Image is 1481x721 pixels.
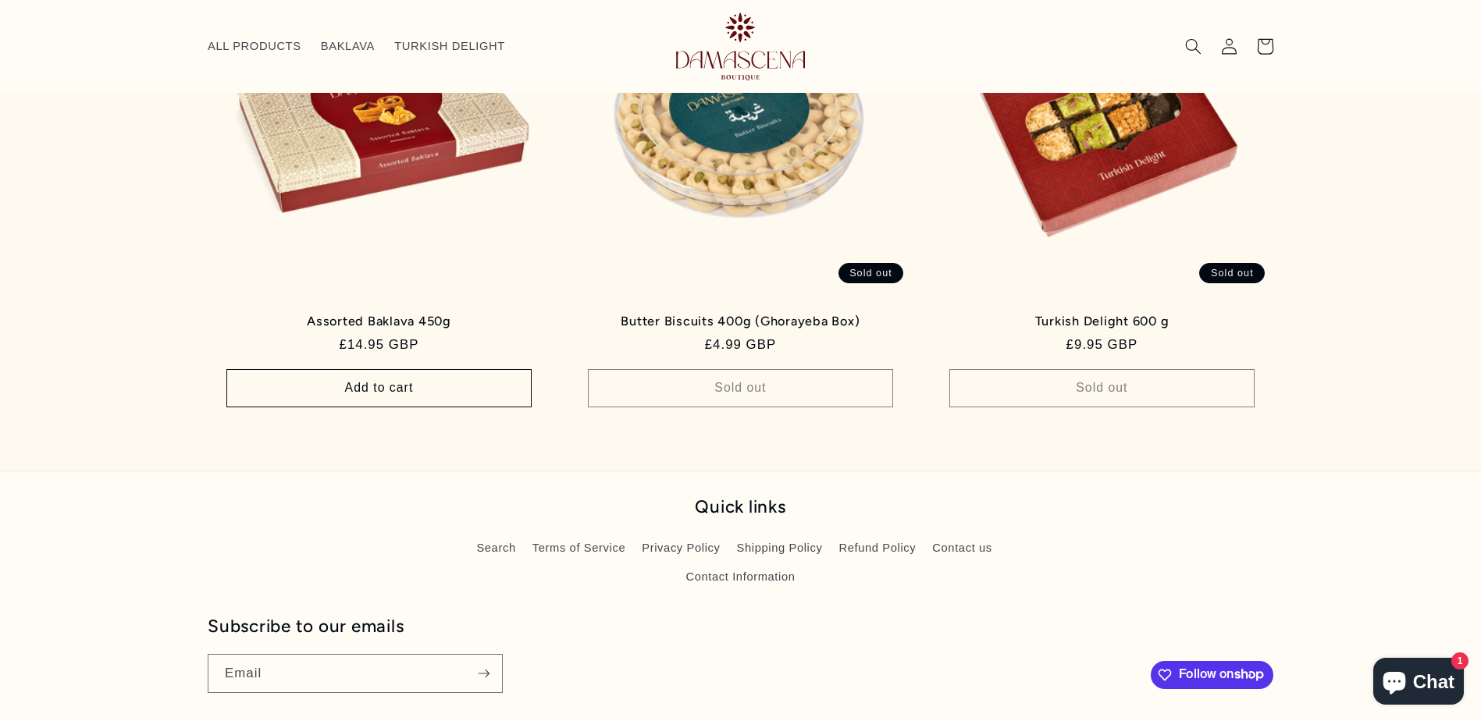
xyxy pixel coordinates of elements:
a: Contact Information [685,563,795,591]
a: ALL PRODUCTS [198,29,311,63]
summary: Search [1175,28,1211,64]
a: Privacy Policy [642,535,720,563]
span: ALL PRODUCTS [208,39,301,54]
h2: Quick links [429,496,1052,518]
a: Terms of Service [532,535,625,563]
button: Sold out [588,369,893,407]
a: Butter Biscuits 400g (Ghorayeba Box) [586,314,895,329]
a: Damascena Boutique [649,6,833,86]
inbox-online-store-chat: Shopify online store chat [1369,658,1469,709]
span: TURKISH DELIGHT [394,39,505,54]
a: Search [476,538,515,563]
a: Contact us [932,535,992,563]
a: Assorted Baklava 450g [224,314,534,329]
button: Sold out [949,369,1255,407]
a: Shipping Policy [737,535,823,563]
button: Add to cart [226,369,532,407]
h2: Subscribe to our emails [208,616,1143,638]
span: BAKLAVA [321,39,375,54]
a: Turkish Delight 600 g [947,314,1257,329]
a: Refund Policy [838,535,916,563]
a: BAKLAVA [311,29,384,63]
img: Damascena Boutique [676,12,805,80]
button: Subscribe [466,654,502,692]
a: TURKISH DELIGHT [385,29,515,63]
